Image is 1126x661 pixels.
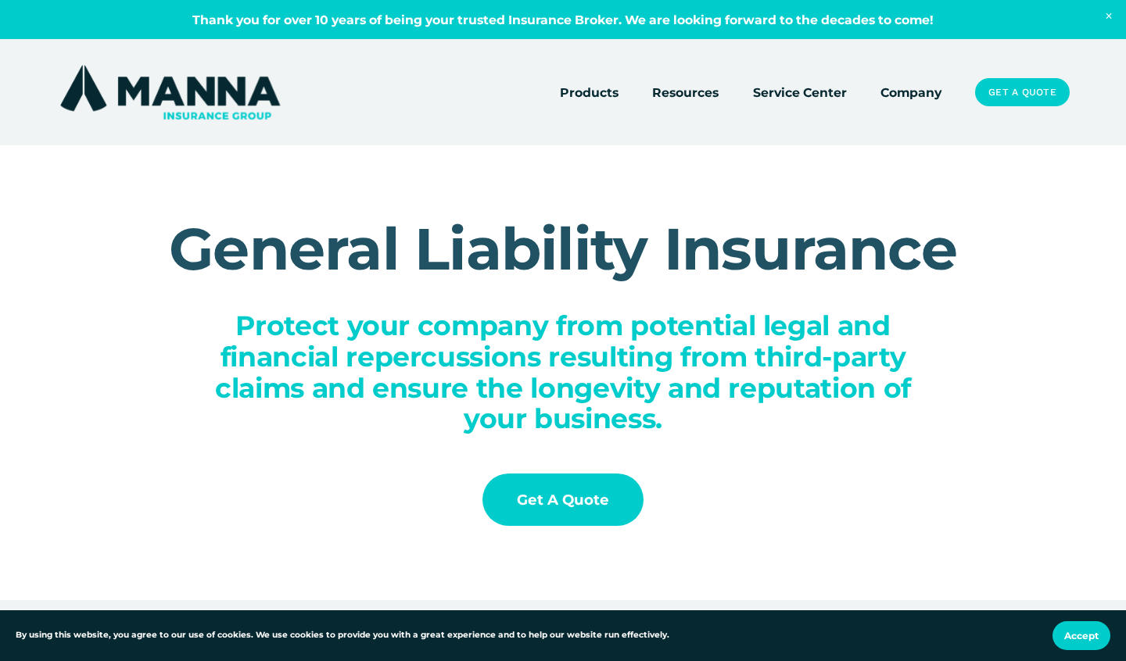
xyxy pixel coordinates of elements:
a: Get a Quote [482,473,644,526]
p: By using this website, you agree to our use of cookies. We use cookies to provide you with a grea... [16,629,669,642]
strong: Protect your company from potential legal and financial repercussions resulting from third-party ... [215,309,919,435]
span: General Liability Insurance [169,213,957,284]
a: Company [880,81,941,103]
span: Accept [1064,630,1099,641]
a: Service Center [753,81,847,103]
a: Get a Quote [975,78,1070,106]
a: folder dropdown [652,81,719,103]
span: Resources [652,83,719,102]
span: Products [560,83,619,102]
a: folder dropdown [560,81,619,103]
button: Accept [1052,621,1110,650]
img: Manna Insurance Group [56,62,284,123]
